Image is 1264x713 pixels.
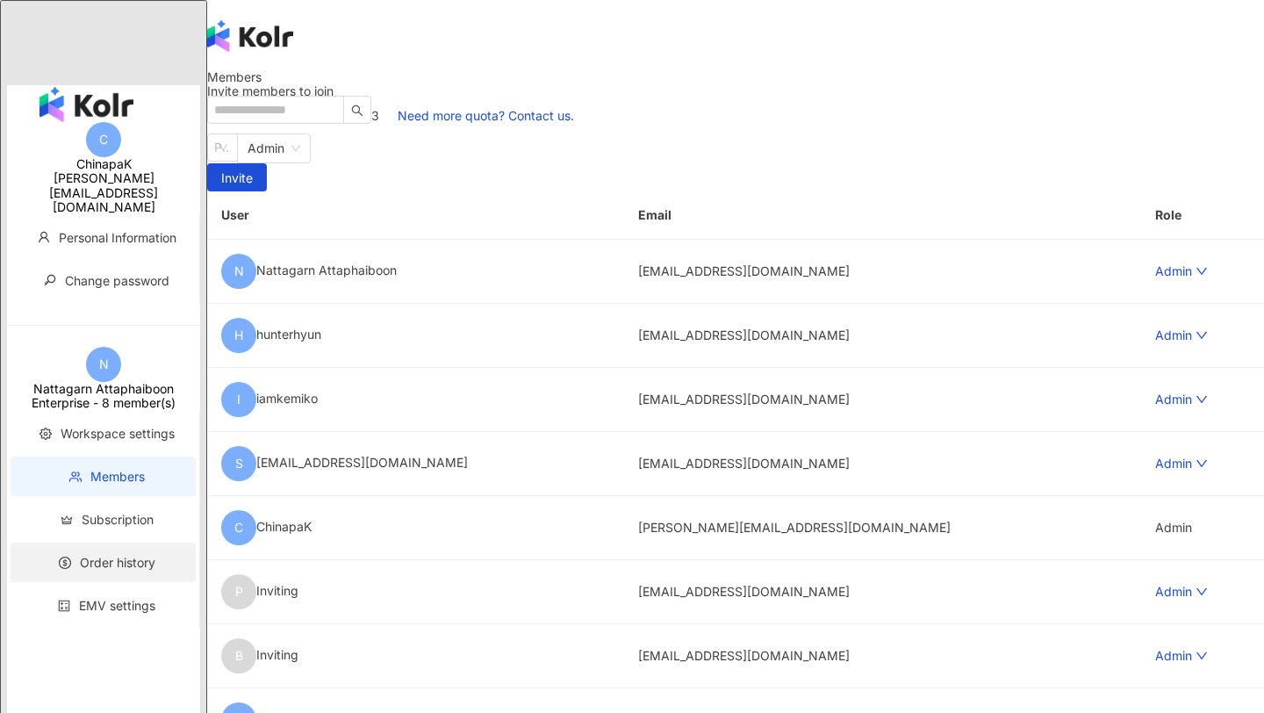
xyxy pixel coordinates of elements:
div: ChinapaK [7,157,200,171]
a: Admin [1155,456,1208,471]
span: Admin [248,134,300,162]
span: EMV settings [79,598,155,613]
span: H [234,326,243,345]
div: [PERSON_NAME][EMAIL_ADDRESS][DOMAIN_NAME] [7,171,200,213]
img: logo [39,87,133,122]
td: Admin [1141,496,1264,560]
span: C [99,130,108,149]
a: Admin [1155,263,1208,278]
div: hunterhyun [221,318,610,353]
span: down [1196,393,1208,406]
div: ChinapaK [221,510,610,545]
span: C [234,518,243,537]
span: user [38,231,50,243]
a: Admin [1155,392,1208,407]
span: dollar [59,557,71,569]
div: Members [207,70,1264,84]
div: Invite members to join [207,84,1264,98]
span: down [1196,650,1208,662]
td: [EMAIL_ADDRESS][DOMAIN_NAME] [624,432,1141,496]
th: Role [1141,191,1264,240]
span: Change password [65,273,169,288]
span: calculator [58,600,70,612]
div: Nattagarn Attaphaiboon [7,382,200,396]
a: Admin [1155,584,1208,599]
span: search [351,104,363,117]
span: B [235,646,243,666]
div: Enterprise - 8 member(s) [7,396,200,410]
span: Personal Information [59,230,176,245]
span: Members [90,469,145,484]
th: User [207,191,624,240]
span: Subscription [82,512,154,527]
a: Admin [1155,648,1208,663]
span: down [1196,329,1208,342]
div: Inviting [221,574,610,609]
span: S [235,454,243,473]
span: down [1196,586,1208,598]
span: Order history [80,555,155,570]
span: P [235,582,243,601]
td: [EMAIL_ADDRESS][DOMAIN_NAME] [624,240,1141,304]
span: Need more quota? Contact us. [398,109,574,123]
span: N [99,355,109,374]
td: [EMAIL_ADDRESS][DOMAIN_NAME] [624,624,1141,688]
span: down [1196,457,1208,470]
span: N [234,262,244,281]
span: key [44,274,56,286]
div: [EMAIL_ADDRESS][DOMAIN_NAME] [221,446,610,481]
span: down [1196,265,1208,277]
div: iamkemiko [221,382,610,417]
button: Invite [207,163,267,191]
span: Workspace settings [61,426,175,441]
td: [EMAIL_ADDRESS][DOMAIN_NAME] [624,368,1141,432]
td: [EMAIL_ADDRESS][DOMAIN_NAME] [624,304,1141,368]
div: Inviting [221,638,610,673]
span: Invite [221,164,253,192]
td: [PERSON_NAME][EMAIL_ADDRESS][DOMAIN_NAME] [624,496,1141,560]
a: Admin [1155,328,1208,342]
span: I [237,390,241,409]
img: logo [207,20,293,52]
td: [EMAIL_ADDRESS][DOMAIN_NAME] [624,560,1141,624]
div: Nattagarn Attaphaiboon [221,254,610,289]
button: Need more quota? Contact us. [379,98,592,133]
th: Email [624,191,1141,240]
